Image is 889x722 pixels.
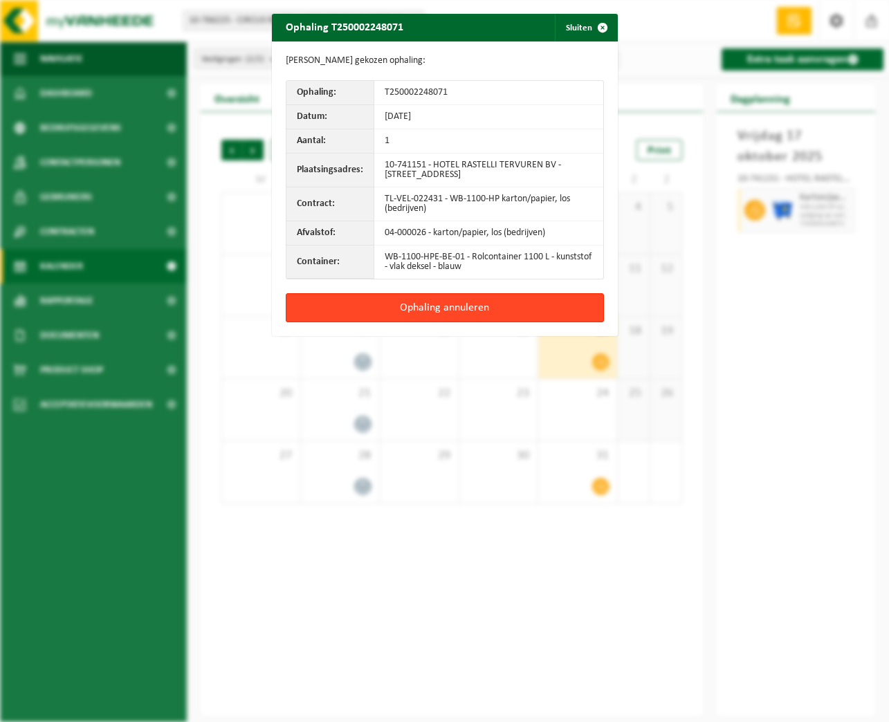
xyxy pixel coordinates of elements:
th: Plaatsingsadres: [286,154,374,187]
h2: Ophaling T250002248071 [272,14,417,40]
td: T250002248071 [374,81,603,105]
button: Ophaling annuleren [286,293,604,322]
td: TL-VEL-022431 - WB-1100-HP karton/papier, los (bedrijven) [374,187,603,221]
th: Container: [286,246,374,279]
td: WB-1100-HPE-BE-01 - Rolcontainer 1100 L - kunststof - vlak deksel - blauw [374,246,603,279]
th: Contract: [286,187,374,221]
th: Aantal: [286,129,374,154]
th: Datum: [286,105,374,129]
td: [DATE] [374,105,603,129]
th: Afvalstof: [286,221,374,246]
td: 10-741151 - HOTEL RASTELLI TERVUREN BV - [STREET_ADDRESS] [374,154,603,187]
button: Sluiten [555,14,616,41]
th: Ophaling: [286,81,374,105]
td: 1 [374,129,603,154]
p: [PERSON_NAME] gekozen ophaling: [286,55,604,66]
td: 04-000026 - karton/papier, los (bedrijven) [374,221,603,246]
